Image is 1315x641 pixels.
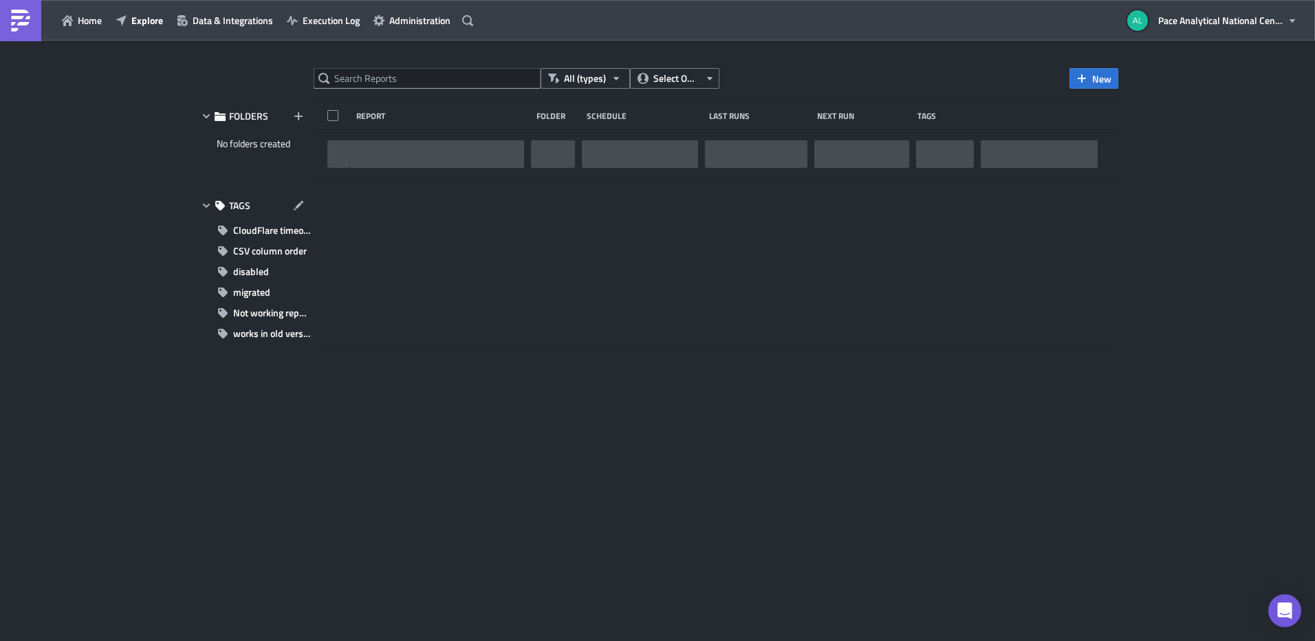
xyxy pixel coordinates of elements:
img: Avatar [1126,9,1149,32]
span: CSV column order [233,241,307,261]
span: Home [78,13,102,28]
button: Administration [367,10,457,31]
button: migrated [197,282,310,303]
span: Not working report either [233,303,310,323]
button: Execution Log [280,10,367,31]
span: TAGS [229,199,250,212]
button: works in old version... [197,323,310,344]
span: FOLDERS [229,110,268,122]
button: CSV column order [197,241,310,261]
button: Select Owner [630,68,719,89]
span: Pace Analytical National Center for Testing and Innovation [1158,13,1282,28]
span: New [1092,72,1111,86]
span: Explore [131,13,163,28]
button: Not working report either [197,303,310,323]
button: CloudFlare timeout [197,220,310,241]
button: All (types) [541,68,630,89]
span: Execution Log [303,13,360,28]
input: Search Reports [314,68,541,89]
div: Tags [917,111,975,121]
div: Open Intercom Messenger [1268,594,1301,627]
span: CloudFlare timeout [233,220,310,241]
div: Schedule [587,111,702,121]
button: disabled [197,261,310,282]
span: works in old version... [233,323,310,344]
div: Report [356,111,530,121]
span: All (types) [564,71,606,86]
span: Data & Integrations [193,13,273,28]
img: PushMetrics [10,10,32,32]
button: New [1069,68,1118,89]
div: Folder [536,111,580,121]
span: migrated [233,282,270,303]
div: Last Runs [709,111,810,121]
div: No folders created [197,131,310,157]
button: Data & Integrations [170,10,280,31]
span: Administration [389,13,450,28]
span: disabled [233,261,269,282]
button: Pace Analytical National Center for Testing and Innovation [1119,6,1305,36]
div: Next Run [817,111,911,121]
span: Select Owner [653,71,699,86]
button: Explore [109,10,170,31]
button: Home [55,10,109,31]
